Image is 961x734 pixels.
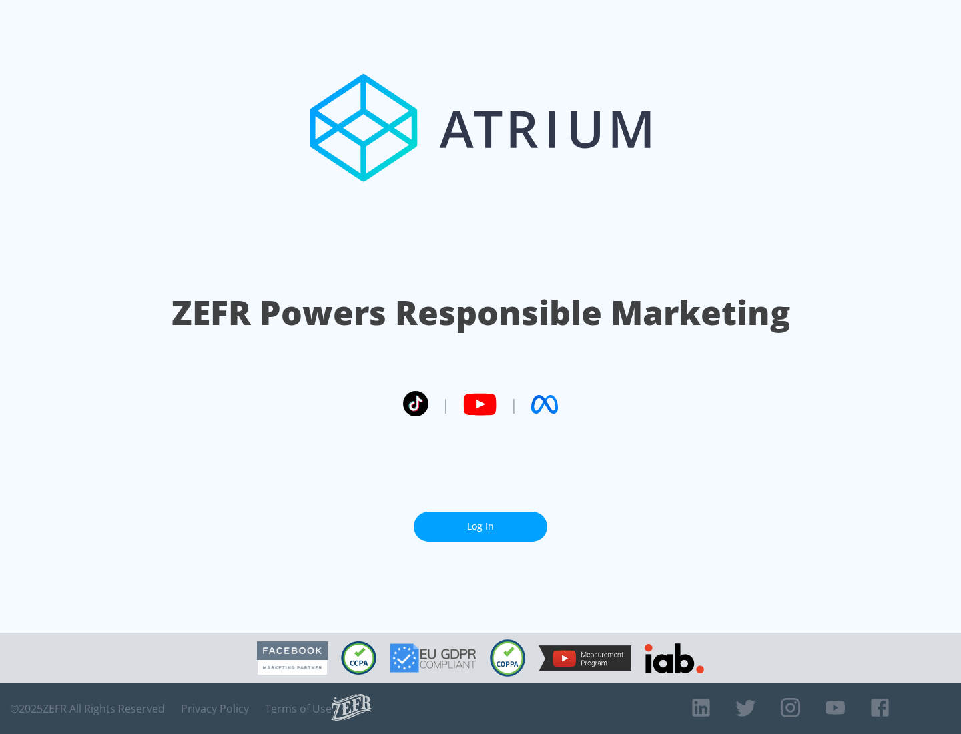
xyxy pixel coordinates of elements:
img: YouTube Measurement Program [539,645,631,671]
img: Facebook Marketing Partner [257,641,328,675]
img: IAB [645,643,704,673]
span: | [442,394,450,414]
a: Terms of Use [265,702,332,715]
span: © 2025 ZEFR All Rights Reserved [10,702,165,715]
a: Log In [414,512,547,542]
img: CCPA Compliant [341,641,376,675]
h1: ZEFR Powers Responsible Marketing [172,290,790,336]
img: COPPA Compliant [490,639,525,677]
a: Privacy Policy [181,702,249,715]
span: | [510,394,518,414]
img: GDPR Compliant [390,643,476,673]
